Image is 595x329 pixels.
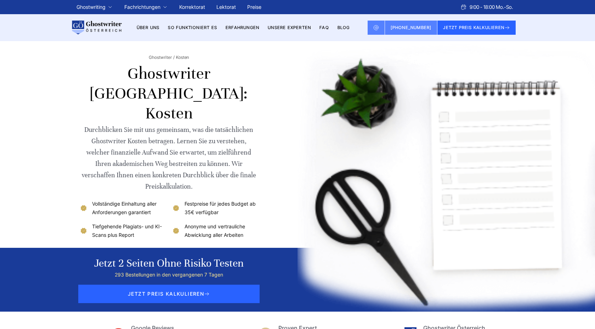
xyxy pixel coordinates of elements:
a: Ghostwriter [149,55,175,60]
div: Jetzt 2 Seiten ohne Risiko testen [94,256,244,271]
img: Vollständige Einhaltung aller Anforderungen garantiert [79,204,88,212]
a: Über uns [137,25,160,30]
img: Schedule [460,4,467,10]
span: Kosten [176,55,189,60]
li: Tiefgehende Plagiats- und KI-Scans plus Report [79,222,166,239]
a: So funktioniert es [168,25,217,30]
h1: Ghostwriter [GEOGRAPHIC_DATA]: Kosten [79,64,258,123]
span: 9:00 - 18:00 Mo.-So. [470,3,513,11]
li: Festpreise für jedes Budget ab 35€ verfügbar [172,200,259,217]
a: FAQ [319,25,329,30]
img: Email [373,25,379,30]
li: Anonyme und vertrauliche Abwicklung aller Arbeiten [172,222,259,239]
a: Lektorat [216,4,236,10]
a: Ghostwriting [76,3,106,11]
a: Preise [247,4,261,10]
img: Anonyme und vertrauliche Abwicklung aller Arbeiten [172,227,180,235]
div: Durchblicken Sie mit uns gemeinsam, was die tatsächlichen Ghostwriter Kosten betragen. Lernen Sie... [79,124,258,192]
a: Korrektorat [179,4,205,10]
a: Erfahrungen [226,25,259,30]
img: logo wirschreiben [71,21,122,35]
a: Unsere Experten [268,25,311,30]
button: JETZT PREIS KALKULIEREN [437,21,516,35]
a: BLOG [338,25,350,30]
span: JETZT PREIS KALKULIEREN [78,285,260,303]
img: Tiefgehende Plagiats- und KI-Scans plus Report [79,227,88,235]
li: Vollständige Einhaltung aller Anforderungen garantiert [79,200,166,217]
a: Fachrichtungen [124,3,160,11]
a: [PHONE_NUMBER] [385,21,438,35]
span: [PHONE_NUMBER] [391,25,432,30]
div: 293 Bestellungen in den vergangenen 7 Tagen [94,271,244,279]
img: Festpreise für jedes Budget ab 35€ verfügbar [172,204,180,212]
